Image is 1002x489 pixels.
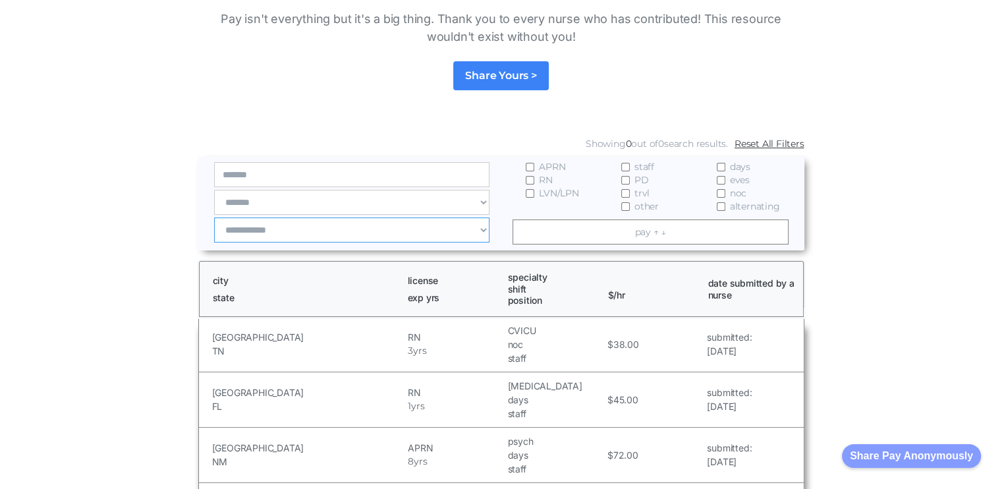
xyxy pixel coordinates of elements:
[707,441,752,455] h5: submitted:
[198,10,804,45] p: Pay isn't everything but it's a big thing. Thank you to every nurse who has contributed! This res...
[408,344,413,358] h5: 3
[730,160,750,173] span: days
[613,393,638,407] h5: 45.00
[539,187,579,200] span: LVN/LPN
[507,448,603,462] h5: days
[411,399,424,413] h5: yrs
[507,407,603,420] h5: staff
[625,138,631,150] span: 0
[507,379,603,393] h5: [MEDICAL_DATA]
[634,187,650,200] span: trvl
[526,163,534,171] input: APRN
[453,61,548,90] a: Share Yours >
[508,272,596,283] h1: specialty
[213,275,396,287] h1: city
[842,444,981,468] button: Share Pay Anonymously
[608,277,696,301] h1: $/hr
[507,324,603,337] h5: CVICU
[539,160,565,173] span: APRN
[414,455,427,469] h5: yrs
[707,455,752,469] h5: [DATE]
[507,434,603,448] h5: psych
[408,275,496,287] h1: license
[730,187,746,200] span: noc
[507,351,603,365] h5: staff
[408,455,414,469] h5: 8
[717,189,725,198] input: noc
[508,283,596,295] h1: shift
[708,277,796,301] h1: date submitted by a nurse
[212,330,405,344] h5: [GEOGRAPHIC_DATA]
[213,292,396,304] h1: state
[621,202,630,211] input: other
[513,219,789,244] a: pay ↑ ↓
[539,173,553,187] span: RN
[707,330,752,358] a: submitted:[DATE]
[707,441,752,469] a: submitted:[DATE]
[717,176,725,185] input: eves
[707,344,752,358] h5: [DATE]
[413,344,426,358] h5: yrs
[212,441,405,455] h5: [GEOGRAPHIC_DATA]
[621,163,630,171] input: staff
[526,189,534,198] input: LVN/LPN
[621,189,630,198] input: trvl
[730,173,750,187] span: eves
[621,176,630,185] input: PD
[408,386,504,399] h5: RN
[607,393,613,407] h5: $
[212,455,405,469] h5: NM
[508,295,596,306] h1: position
[730,200,780,213] span: alternating
[408,399,411,413] h5: 1
[735,137,804,150] a: Reset All Filters
[634,200,659,213] span: other
[634,160,654,173] span: staff
[507,393,603,407] h5: days
[717,163,725,171] input: days
[607,337,613,351] h5: $
[212,344,405,358] h5: TN
[707,330,752,344] h5: submitted:
[586,137,728,150] div: Showing out of search results.
[212,386,405,399] h5: [GEOGRAPHIC_DATA]
[707,399,752,413] h5: [DATE]
[613,448,638,462] h5: 72.00
[212,399,405,413] h5: FL
[613,337,639,351] h5: 38.00
[507,462,603,476] h5: staff
[707,386,752,399] h5: submitted:
[408,441,504,455] h5: APRN
[507,337,603,351] h5: noc
[717,202,725,211] input: alternating
[198,134,804,250] form: Email Form
[658,138,664,150] span: 0
[707,386,752,413] a: submitted:[DATE]
[607,448,613,462] h5: $
[408,292,496,304] h1: exp yrs
[634,173,649,187] span: PD
[526,176,534,185] input: RN
[408,330,504,344] h5: RN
